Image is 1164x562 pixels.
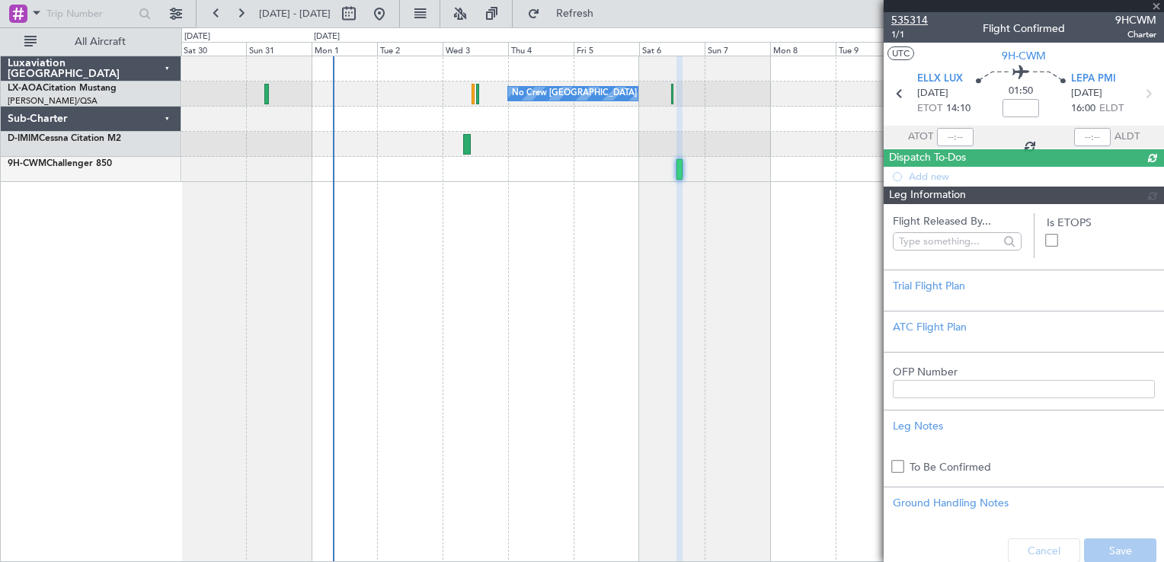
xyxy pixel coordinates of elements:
[8,84,117,93] a: LX-AOACitation Mustang
[705,42,770,56] div: Sun 7
[8,159,112,168] a: 9H-CWMChallenger 850
[246,42,312,56] div: Sun 31
[8,159,46,168] span: 9H-CWM
[512,82,683,105] div: No Crew [GEOGRAPHIC_DATA] (Dublin Intl)
[1115,28,1156,41] span: Charter
[946,101,971,117] span: 14:10
[312,42,377,56] div: Mon 1
[520,2,612,26] button: Refresh
[46,2,134,25] input: Trip Number
[1071,86,1102,101] span: [DATE]
[17,30,165,54] button: All Aircraft
[508,42,574,56] div: Thu 4
[1009,84,1033,99] span: 01:50
[8,84,43,93] span: LX-AOA
[543,8,607,19] span: Refresh
[908,129,933,145] span: ATOT
[1115,12,1156,28] span: 9HCWM
[8,95,98,107] a: [PERSON_NAME]/QSA
[1071,72,1116,87] span: LEPA PMI
[181,42,246,56] div: Sat 30
[1099,101,1124,117] span: ELDT
[917,72,963,87] span: ELLX LUX
[917,86,948,101] span: [DATE]
[8,134,39,143] span: D-IMIM
[1002,48,1046,64] span: 9H-CWM
[40,37,161,47] span: All Aircraft
[184,30,210,43] div: [DATE]
[770,42,836,56] div: Mon 8
[574,42,639,56] div: Fri 5
[639,42,705,56] div: Sat 6
[314,30,340,43] div: [DATE]
[891,12,928,28] span: 535314
[443,42,508,56] div: Wed 3
[836,42,901,56] div: Tue 9
[8,134,121,143] a: D-IMIMCessna Citation M2
[1114,129,1140,145] span: ALDT
[1071,101,1095,117] span: 16:00
[983,21,1065,37] div: Flight Confirmed
[377,42,443,56] div: Tue 2
[259,7,331,21] span: [DATE] - [DATE]
[917,101,942,117] span: ETOT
